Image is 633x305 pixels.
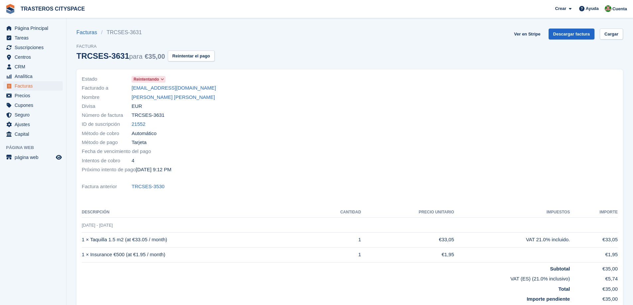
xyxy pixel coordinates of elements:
[361,207,454,218] th: Precio unitario
[570,283,618,293] td: €35,00
[134,76,159,82] span: Reintentando
[132,94,215,101] a: [PERSON_NAME] [PERSON_NAME]
[454,236,570,244] div: VAT 21.0% incluido.
[15,120,54,129] span: Ajustes
[76,43,215,50] span: Factura
[76,29,215,37] nav: breadcrumbs
[15,33,54,42] span: Tareas
[15,24,54,33] span: Página Principal
[570,272,618,283] td: €5,74
[132,103,142,110] span: EUR
[132,130,157,137] span: Automático
[3,129,63,139] a: menu
[3,43,63,52] a: menu
[454,207,570,218] th: Impuestos
[570,207,618,218] th: Importe
[15,81,54,91] span: Facturas
[132,84,216,92] a: [EMAIL_ADDRESS][DOMAIN_NAME]
[3,72,63,81] a: menu
[306,207,361,218] th: CANTIDAD
[132,75,165,83] a: Reintentando
[3,110,63,119] a: menu
[549,29,595,39] a: Descargar factura
[3,24,63,33] a: menu
[136,166,171,174] time: 2025-09-07 19:12:33 UTC
[168,50,215,61] button: Reintentar el pago
[570,262,618,272] td: €35,00
[15,62,54,71] span: CRM
[82,247,306,262] td: 1 × Insurance €500 (at €1.95 / month)
[15,110,54,119] span: Seguro
[3,91,63,100] a: menu
[306,247,361,262] td: 1
[18,3,88,14] a: TRASTEROS CITYSPACE
[527,296,570,302] strong: Importe pendiente
[612,6,627,12] span: Cuenta
[3,120,63,129] a: menu
[3,33,63,42] a: menu
[132,120,146,128] a: 21552
[15,153,54,162] span: página web
[511,29,543,39] a: Ver en Stripe
[82,103,132,110] span: Divisa
[15,72,54,81] span: Analítica
[3,81,63,91] a: menu
[145,53,165,60] span: €35,00
[3,52,63,62] a: menu
[82,166,136,174] span: Próximo intento de pago
[3,153,63,162] a: menú
[82,272,570,283] td: VAT (ES) (21.0% inclusivo)
[605,5,611,12] img: CitySpace
[82,112,132,119] span: Número de factura
[555,5,566,12] span: Crear
[82,139,132,146] span: Método de pago
[5,4,15,14] img: stora-icon-8386f47178a22dfd0bd8f6a31ec36ba5ce8667c1dd55bd0f319d3a0aa187defe.svg
[550,266,570,271] strong: Subtotal
[570,247,618,262] td: €1,95
[570,293,618,303] td: €35,00
[129,53,143,60] span: para
[82,157,132,165] span: Intentos de cobro
[15,43,54,52] span: Suscripciones
[15,129,54,139] span: Capital
[15,52,54,62] span: Centros
[82,183,132,191] span: Factura anterior
[15,101,54,110] span: Cupones
[82,94,132,101] span: Nombre
[361,232,454,247] td: €33,05
[82,84,132,92] span: Facturado a
[82,120,132,128] span: ID de suscripción
[76,51,165,60] div: TRCSES-3631
[82,232,306,247] td: 1 × Taquilla 1.5 m2 (at €33.05 / month)
[361,247,454,262] td: €1,95
[55,153,63,161] a: Vista previa de la tienda
[6,144,66,151] span: Página web
[306,232,361,247] td: 1
[558,286,570,292] strong: Total
[82,223,113,228] span: [DATE] - [DATE]
[82,207,306,218] th: Descripción
[15,91,54,100] span: Precios
[586,5,599,12] span: Ayuda
[82,75,132,83] span: Estado
[132,112,164,119] span: TRCSES-3631
[3,101,63,110] a: menu
[132,157,134,165] span: 4
[132,183,164,191] a: TRCSES-3530
[82,130,132,137] span: Método de cobro
[82,148,151,155] span: Fecha de vencimiento del pago
[600,29,623,39] a: Cargar
[570,232,618,247] td: €33,05
[3,62,63,71] a: menu
[132,139,147,146] span: Tarjeta
[76,29,101,37] a: Facturas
